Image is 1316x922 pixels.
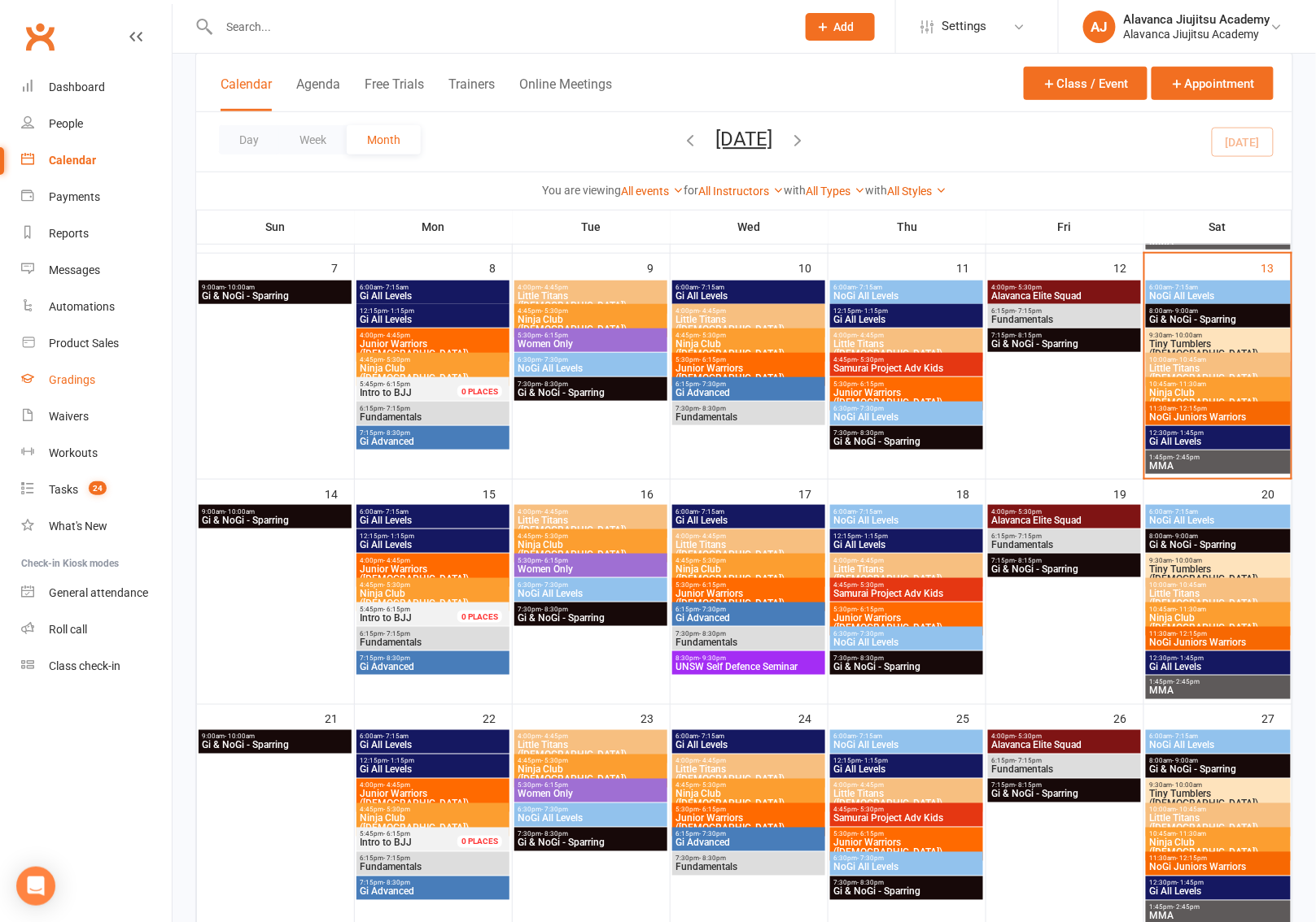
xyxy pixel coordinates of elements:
[542,332,569,339] span: - 6:15pm
[862,533,889,540] span: - 1:15pm
[518,356,665,363] span: 6:30pm
[833,291,981,301] span: NoGi All Levels
[1149,581,1288,589] span: 10:00am
[518,332,665,339] span: 5:30pm
[991,533,1139,540] span: 6:15pm
[542,606,569,613] span: - 8:30pm
[700,557,727,564] span: - 5:30pm
[858,557,885,564] span: - 4:45pm
[716,128,773,150] button: [DATE]
[675,581,823,589] span: 5:30pm
[360,437,507,446] span: Gi Advanced
[518,515,665,535] span: Little Titans ([DEMOGRAPHIC_DATA])
[296,76,340,111] button: Agenda
[360,332,507,339] span: 4:00pm
[675,284,823,291] span: 6:00am
[21,215,172,252] a: Reports
[700,655,727,662] span: - 9:30pm
[858,581,885,589] span: - 5:30pm
[641,480,670,507] div: 16
[700,307,727,315] span: - 4:45pm
[383,508,409,515] span: - 7:15am
[384,581,411,589] span: - 5:30pm
[360,412,507,422] span: Fundamentals
[991,307,1139,315] span: 6:15pm
[858,356,885,363] span: - 5:30pm
[325,480,354,507] div: 14
[49,373,95,386] div: Gradings
[1016,284,1043,291] span: - 5:30pm
[1177,405,1208,412] span: - 12:15pm
[1114,480,1143,507] div: 19
[833,315,981,324] span: Gi All Levels
[384,630,411,637] span: - 7:15pm
[49,586,148,599] div: General attendance
[49,154,96,167] div: Calendar
[1016,332,1043,339] span: - 8:15pm
[1149,381,1288,388] span: 10:45am
[675,332,823,339] span: 4:45pm
[21,252,172,289] a: Messages
[360,606,478,613] span: 5:45pm
[360,589,507,608] span: Ninja Club ([DEMOGRAPHIC_DATA])
[1149,564,1288,584] span: Tiny Tumblers ([DEMOGRAPHIC_DATA])
[518,606,665,613] span: 7:30pm
[991,540,1139,550] span: Fundamentals
[219,125,279,154] button: Day
[21,106,172,142] a: People
[833,356,981,363] span: 4:45pm
[49,623,87,636] div: Roll call
[360,630,507,637] span: 6:15pm
[806,13,875,41] button: Add
[360,284,507,291] span: 6:00am
[1152,67,1274,100] button: Appointment
[1149,637,1288,647] span: NoGi Juniors Warriors
[833,381,981,388] span: 5:30pm
[1149,515,1288,525] span: NoGi All Levels
[518,315,665,334] span: Ninja Club ([DEMOGRAPHIC_DATA])
[858,429,885,437] span: - 8:30pm
[991,332,1139,339] span: 7:15pm
[21,648,172,685] a: Class kiosk mode
[700,630,727,637] span: - 8:30pm
[21,362,172,398] a: Gradings
[1149,363,1288,383] span: Little Titans ([DEMOGRAPHIC_DATA])
[1149,589,1288,608] span: Little Titans ([DEMOGRAPHIC_DATA])
[700,356,727,363] span: - 6:15pm
[700,381,727,388] span: - 7:30pm
[1149,412,1288,422] span: NoGi Juniors Warriors
[384,606,411,613] span: - 6:15pm
[518,291,665,311] span: Little Titans ([DEMOGRAPHIC_DATA])
[1173,533,1199,540] span: - 9:00am
[675,630,823,637] span: 7:30pm
[675,315,823,334] span: Little Titans ([DEMOGRAPHIC_DATA])
[347,125,421,154] button: Month
[1149,315,1288,324] span: Gi & NoGi - Sparring
[991,315,1139,324] span: Fundamentals
[833,284,981,291] span: 6:00am
[384,557,411,564] span: - 4:45pm
[361,387,413,398] span: Intro to BJJ
[858,630,885,637] span: - 7:30pm
[1016,508,1043,515] span: - 5:30pm
[518,564,665,574] span: Women Only
[21,508,172,545] a: What's New
[1149,461,1288,471] span: MMA
[699,284,725,291] span: - 7:15am
[833,339,981,359] span: Little Titans ([DEMOGRAPHIC_DATA])
[360,564,507,584] span: Junior Warriors ([DEMOGRAPHIC_DATA])
[1114,254,1143,281] div: 12
[833,388,981,407] span: Junior Warriors ([DEMOGRAPHIC_DATA])
[1124,27,1270,41] div: Alavanca Jiujitsu Academy
[833,557,981,564] span: 4:00pm
[225,508,256,515] span: - 10:00am
[1149,339,1288,359] span: Tiny Tumblers ([DEMOGRAPHIC_DATA])
[221,76,272,111] button: Calendar
[675,339,823,359] span: Ninja Club ([DEMOGRAPHIC_DATA])
[360,581,507,589] span: 4:45pm
[1178,429,1205,437] span: - 1:45pm
[365,76,424,111] button: Free Trials
[1177,630,1208,637] span: - 12:15pm
[1149,454,1288,461] span: 1:45pm
[20,16,60,57] a: Clubworx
